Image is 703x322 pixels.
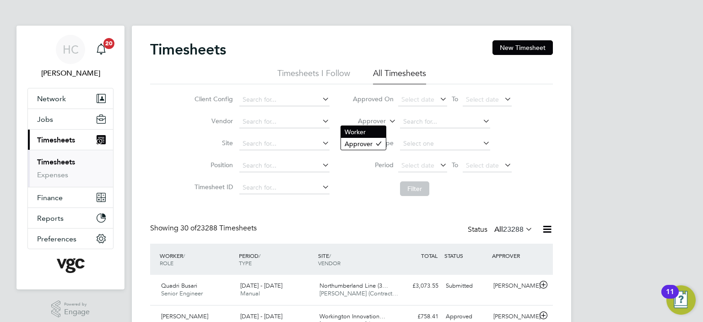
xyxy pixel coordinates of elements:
[316,247,395,271] div: SITE
[28,109,113,129] button: Jobs
[468,224,535,236] div: Status
[395,278,442,294] div: £3,073.55
[37,214,64,223] span: Reports
[103,38,114,49] span: 20
[239,259,252,267] span: TYPE
[400,137,490,150] input: Select one
[240,312,282,320] span: [DATE] - [DATE]
[160,259,173,267] span: ROLE
[27,68,114,79] span: Heena Chatrath
[277,68,350,84] li: Timesheets I Follow
[490,247,537,264] div: APPROVER
[28,88,113,109] button: Network
[51,300,90,318] a: Powered byEngage
[666,292,674,304] div: 11
[27,35,114,79] a: HC[PERSON_NAME]
[92,35,110,64] a: 20
[319,312,385,320] span: Workington Innovation…
[352,161,394,169] label: Period
[319,289,398,297] span: [PERSON_NAME] (Contract…
[352,95,394,103] label: Approved On
[37,94,66,103] span: Network
[28,187,113,207] button: Finance
[157,247,237,271] div: WORKER
[64,300,90,308] span: Powered by
[64,308,90,316] span: Engage
[329,252,331,259] span: /
[192,161,233,169] label: Position
[28,130,113,150] button: Timesheets
[666,285,696,315] button: Open Resource Center, 11 new notifications
[28,208,113,228] button: Reports
[240,282,282,289] span: [DATE] - [DATE]
[180,224,197,233] span: 30 of
[57,258,85,273] img: vgcgroup-logo-retina.png
[400,115,490,128] input: Search for...
[319,282,388,289] span: Northumberland Line (3…
[237,247,316,271] div: PERIOD
[183,252,185,259] span: /
[239,181,330,194] input: Search for...
[37,136,75,144] span: Timesheets
[466,95,499,104] span: Select date
[180,224,257,233] span: 23288 Timesheets
[63,44,79,55] span: HC
[192,95,233,103] label: Client Config
[442,278,490,294] div: Submitted
[494,225,533,234] label: All
[161,312,208,320] span: [PERSON_NAME]
[16,26,124,289] nav: Main navigation
[161,282,197,289] span: Quadri Busari
[27,258,114,273] a: Go to home page
[37,170,68,179] a: Expenses
[401,161,434,169] span: Select date
[192,139,233,147] label: Site
[192,183,233,191] label: Timesheet ID
[161,289,203,297] span: Senior Engineer
[400,181,429,196] button: Filter
[341,126,386,138] li: Worker
[239,93,330,106] input: Search for...
[442,247,490,264] div: STATUS
[503,225,524,234] span: 23288
[401,95,434,104] span: Select date
[239,115,330,128] input: Search for...
[150,224,259,233] div: Showing
[449,93,461,105] span: To
[239,159,330,172] input: Search for...
[490,278,537,294] div: [PERSON_NAME]
[239,137,330,150] input: Search for...
[150,40,226,59] h2: Timesheets
[192,117,233,125] label: Vendor
[37,158,75,166] a: Timesheets
[341,138,386,150] li: Approver
[259,252,260,259] span: /
[318,259,341,267] span: VENDOR
[37,193,63,202] span: Finance
[28,229,113,249] button: Preferences
[449,159,461,171] span: To
[492,40,553,55] button: New Timesheet
[345,117,386,126] label: Approver
[466,161,499,169] span: Select date
[240,289,260,297] span: Manual
[28,150,113,187] div: Timesheets
[37,235,76,243] span: Preferences
[421,252,438,259] span: TOTAL
[37,115,53,124] span: Jobs
[373,68,426,84] li: All Timesheets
